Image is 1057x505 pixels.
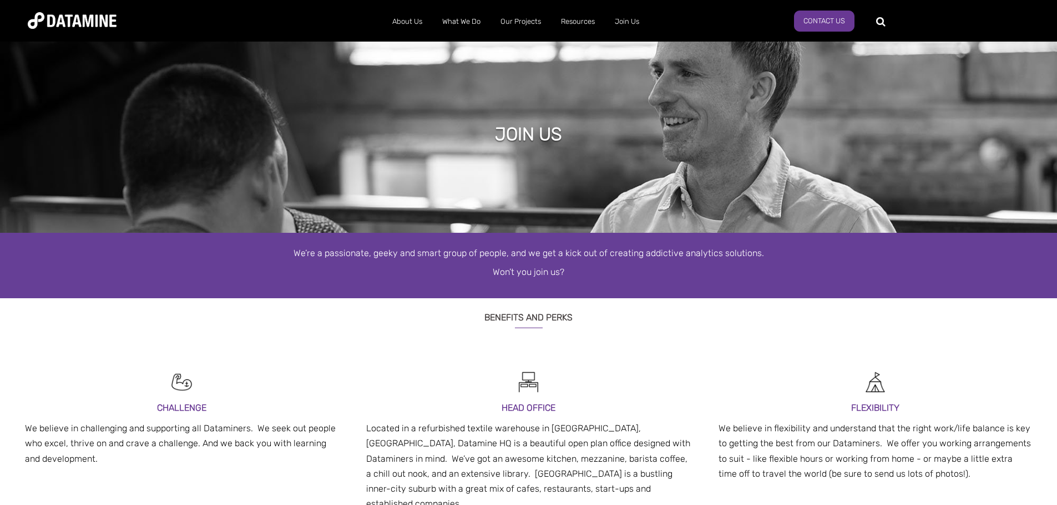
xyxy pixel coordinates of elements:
[490,7,551,36] a: Our Projects
[605,7,649,36] a: Join Us
[432,7,490,36] a: What We Do
[382,7,432,36] a: About Us
[28,12,117,29] img: Datamine
[794,11,854,32] a: Contact Us
[551,7,605,36] a: Resources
